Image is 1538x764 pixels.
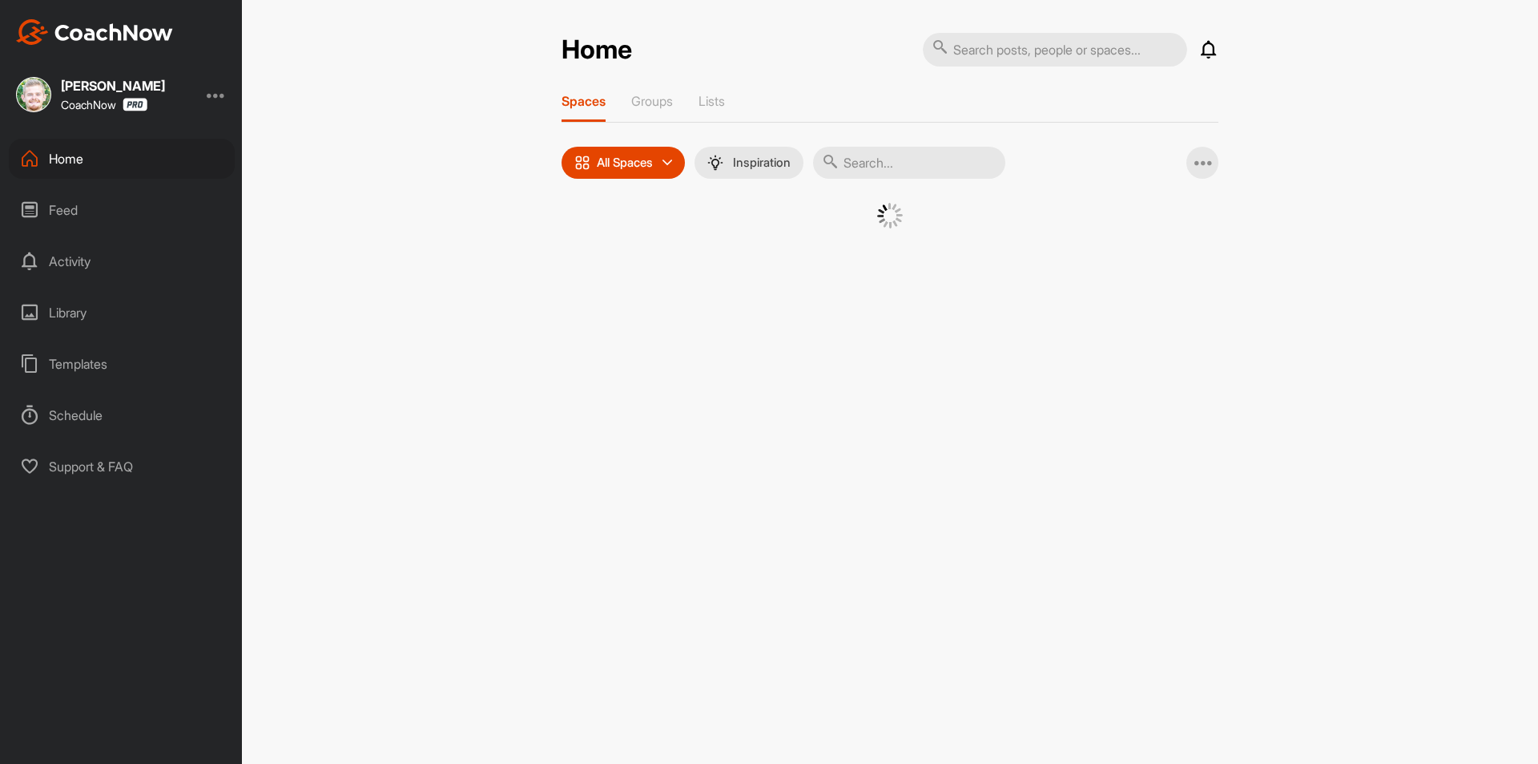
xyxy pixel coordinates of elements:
[9,190,235,230] div: Feed
[707,155,723,171] img: menuIcon
[9,139,235,179] div: Home
[574,155,590,171] img: icon
[813,147,1005,179] input: Search...
[61,98,147,111] div: CoachNow
[699,93,725,109] p: Lists
[923,33,1187,67] input: Search posts, people or spaces...
[16,77,51,112] img: square_52163fcad1567382852b888f39f9da3c.jpg
[9,293,235,333] div: Library
[61,79,165,92] div: [PERSON_NAME]
[562,34,632,66] h2: Home
[9,344,235,384] div: Templates
[631,93,673,109] p: Groups
[562,93,606,109] p: Spaces
[9,395,235,435] div: Schedule
[9,241,235,281] div: Activity
[877,203,903,228] img: G6gVgL6ErOh57ABN0eRmCEwV0I4iEi4d8EwaPGI0tHgoAbU4EAHFLEQAh+QQFCgALACwIAA4AGAASAAAEbHDJSesaOCdk+8xg...
[123,98,147,111] img: CoachNow Pro
[597,156,653,169] p: All Spaces
[9,447,235,487] div: Support & FAQ
[16,19,173,45] img: CoachNow
[733,156,791,169] p: Inspiration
